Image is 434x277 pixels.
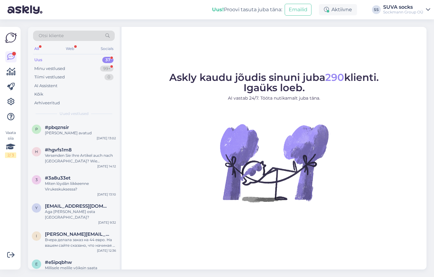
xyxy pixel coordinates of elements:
div: SUVA socks [383,5,423,10]
div: [DATE] 12:36 [97,248,116,253]
span: h [35,149,38,154]
div: Uus [34,57,42,63]
a: SUVA socksSockmann Group OÜ [383,5,430,15]
button: Emailid [285,4,311,16]
span: inna.kozlovskaja@gmail.com [45,231,110,237]
div: Aga [PERSON_NAME] osta [GEOGRAPHIC_DATA]? [45,209,116,220]
div: 37 [102,57,113,63]
span: 3 [36,177,38,182]
div: Arhiveeritud [34,100,60,106]
div: Sockmann Group OÜ [383,10,423,15]
div: Versenden Sie Ihre Artikel auch nach [GEOGRAPHIC_DATA]? Wie [PERSON_NAME] sind die Vetsandkosten ... [45,153,116,164]
div: 2 / 3 [5,152,16,158]
p: AI vastab 24/7. Tööta nutikamalt juba täna. [169,95,379,101]
div: Millisele meilile võiksin saata pöördumise Eesti [PERSON_NAME] Lambakoerte Ühingu ja Eesti Otsing... [45,265,116,276]
div: Vaata siia [5,130,16,158]
div: 99+ [100,66,113,72]
span: #hgvfs1m8 [45,147,72,153]
div: Tiimi vestlused [34,74,65,80]
div: All [33,45,40,53]
div: [DATE] 13:10 [97,192,116,197]
span: 290 [325,71,344,83]
div: Miten löydän liikkeenne Virukeskuksessa? [45,181,116,192]
div: 0 [104,74,113,80]
img: No Chat active [218,106,330,219]
div: AI Assistent [34,83,57,89]
div: SS [372,5,381,14]
div: Socials [99,45,115,53]
img: Askly Logo [5,32,17,44]
span: i [36,234,37,238]
span: e [35,262,38,266]
div: Minu vestlused [34,66,65,72]
div: [DATE] 13:02 [97,136,116,141]
div: Вчера делала заказ на 44 евро. На вашем сайте сказано, что начиная с 40 евро, доставка бесплатная... [45,237,116,248]
div: [DATE] 9:32 [98,220,116,225]
span: Uued vestlused [60,111,89,116]
div: [DATE] 14:12 [97,164,116,169]
span: y [35,205,38,210]
div: Web [65,45,75,53]
b: Uus! [212,7,224,12]
span: yloilomets@gmail.com [45,203,110,209]
span: Otsi kliente [39,32,64,39]
span: Askly kaudu jõudis sinuni juba klienti. Igaüks loeb. [169,71,379,94]
div: Proovi tasuta juba täna: [212,6,282,13]
div: Kõik [34,91,43,97]
span: #3a8u33et [45,175,70,181]
div: Aktiivne [319,4,357,15]
span: #pbqznsir [45,125,69,130]
div: [PERSON_NAME] avatud [45,130,116,136]
span: p [35,127,38,131]
span: #e5ipqbhw [45,260,72,265]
